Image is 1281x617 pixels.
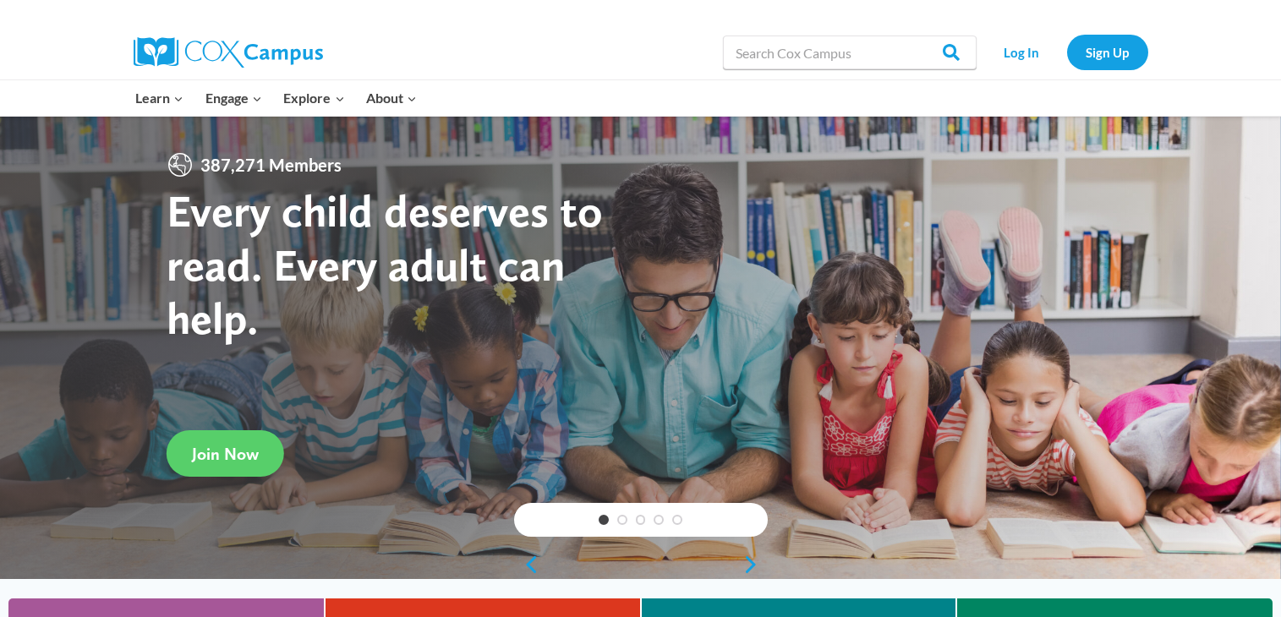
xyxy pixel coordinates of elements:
[723,35,977,69] input: Search Cox Campus
[985,35,1059,69] a: Log In
[366,87,417,109] span: About
[135,87,183,109] span: Learn
[205,87,262,109] span: Engage
[1067,35,1148,69] a: Sign Up
[283,87,344,109] span: Explore
[125,80,428,116] nav: Primary Navigation
[514,554,539,575] a: previous
[672,515,682,525] a: 5
[742,554,768,575] a: next
[599,515,609,525] a: 1
[192,444,259,464] span: Join Now
[167,183,603,345] strong: Every child deserves to read. Every adult can help.
[167,430,284,477] a: Join Now
[514,548,768,582] div: content slider buttons
[617,515,627,525] a: 2
[636,515,646,525] a: 3
[194,151,348,178] span: 387,271 Members
[134,37,323,68] img: Cox Campus
[985,35,1148,69] nav: Secondary Navigation
[654,515,664,525] a: 4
